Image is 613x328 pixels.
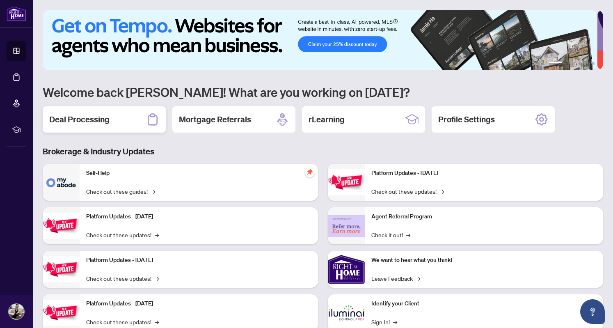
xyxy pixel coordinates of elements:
img: Platform Updates - July 21, 2025 [43,256,80,282]
img: We want to hear what you think! [328,251,365,288]
span: → [440,187,444,196]
h3: Brokerage & Industry Updates [43,146,603,157]
a: Leave Feedback→ [371,274,420,283]
span: → [416,274,420,283]
img: Slide 0 [43,10,597,70]
img: logo [7,6,26,21]
button: 4 [579,62,582,65]
button: 6 [592,62,595,65]
p: Identify your Client [371,299,597,308]
button: Open asap [580,299,605,324]
h2: rLearning [309,114,345,125]
span: → [155,317,159,326]
button: 3 [572,62,575,65]
button: 1 [549,62,562,65]
h2: Mortgage Referrals [179,114,251,125]
p: Platform Updates - [DATE] [86,212,311,221]
img: Self-Help [43,164,80,201]
h1: Welcome back [PERSON_NAME]! What are you working on [DATE]? [43,84,603,100]
a: Check out these updates!→ [86,317,159,326]
a: Check out these guides!→ [86,187,155,196]
img: Platform Updates - September 16, 2025 [43,213,80,239]
p: Self-Help [86,169,311,178]
img: Platform Updates - June 23, 2025 [328,169,365,195]
p: We want to hear what you think! [371,256,597,265]
img: Agent Referral Program [328,215,365,237]
p: Platform Updates - [DATE] [86,256,311,265]
a: Check out these updates!→ [371,187,444,196]
span: → [406,230,410,239]
h2: Deal Processing [49,114,110,125]
button: 5 [585,62,588,65]
p: Platform Updates - [DATE] [371,169,597,178]
h2: Profile Settings [438,114,495,125]
span: pushpin [305,167,315,177]
p: Agent Referral Program [371,212,597,221]
a: Check out these updates!→ [86,274,159,283]
button: 2 [565,62,569,65]
span: → [155,230,159,239]
span: → [151,187,155,196]
p: Platform Updates - [DATE] [86,299,311,308]
img: Profile Icon [9,304,24,319]
img: Platform Updates - July 8, 2025 [43,300,80,326]
a: Check it out!→ [371,230,410,239]
span: → [155,274,159,283]
a: Sign In!→ [371,317,397,326]
a: Check out these updates!→ [86,230,159,239]
span: → [393,317,397,326]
